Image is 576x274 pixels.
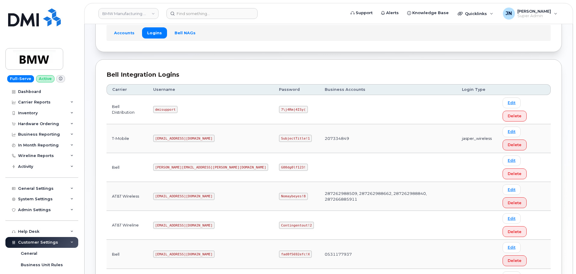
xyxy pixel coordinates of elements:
code: G00dg0lf123! [279,164,308,171]
span: Quicklinks [465,11,487,16]
code: Nomaybeyes!8 [279,193,308,200]
code: [PERSON_NAME][EMAIL_ADDRESS][PERSON_NAME][DOMAIN_NAME] [153,164,268,171]
a: Edit [503,97,521,108]
code: [EMAIL_ADDRESS][DOMAIN_NAME] [153,222,215,229]
a: Accounts [109,27,140,38]
code: [EMAIL_ADDRESS][DOMAIN_NAME] [153,251,215,258]
th: Carrier [107,84,148,95]
input: Find something... [166,8,258,19]
span: Delete [508,113,522,119]
a: Edit [503,155,521,166]
a: BMW Manufacturing Co LLC [98,8,159,19]
span: Super Admin [517,14,551,18]
div: Quicklinks [454,8,497,20]
a: Knowledge Base [403,7,453,19]
iframe: Messenger Launcher [550,248,571,269]
td: AT&T Wireless [107,182,148,211]
button: Delete [503,111,527,122]
a: Edit [503,242,521,253]
td: 207334849 [319,124,457,153]
code: fad0f5692efc!X [279,251,312,258]
th: Business Accounts [319,84,457,95]
th: Username [148,84,274,95]
code: 7\j4Rm|4ISy( [279,106,308,113]
code: dmisupport [153,106,178,113]
span: Knowledge Base [412,10,449,16]
span: Alerts [386,10,399,16]
a: Logins [142,27,167,38]
span: [PERSON_NAME] [517,9,551,14]
td: 287262988509, 287262988662, 287262988840, 287266885911 [319,182,457,211]
th: Password [274,84,319,95]
code: [EMAIL_ADDRESS][DOMAIN_NAME] [153,135,215,142]
a: Edit [503,127,521,137]
code: Contingentout!2 [279,222,314,229]
span: Delete [508,200,522,206]
span: Delete [508,142,522,148]
button: Delete [503,226,527,237]
span: Delete [508,171,522,177]
td: T-Mobile [107,124,148,153]
a: Edit [503,213,521,224]
div: Bell Integration Logins [107,70,551,79]
td: Bell [107,153,148,182]
button: Delete [503,140,527,150]
th: Login Type [457,84,497,95]
a: Alerts [377,7,403,19]
span: Delete [508,229,522,235]
code: [EMAIL_ADDRESS][DOMAIN_NAME] [153,193,215,200]
span: Support [356,10,373,16]
a: Support [346,7,377,19]
td: Bell Distribution [107,95,148,124]
button: Delete [503,168,527,179]
span: JN [506,10,512,17]
td: Bell [107,240,148,269]
a: Bell NAGs [169,27,201,38]
button: Delete [503,197,527,208]
td: AT&T Wireline [107,211,148,240]
code: SubjectTitle!1 [279,135,312,142]
td: 0531177937 [319,240,457,269]
div: Joe Nguyen Jr. [499,8,562,20]
span: Delete [508,258,522,263]
a: Edit [503,184,521,195]
button: Delete [503,255,527,266]
td: jasper_wireless [457,124,497,153]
